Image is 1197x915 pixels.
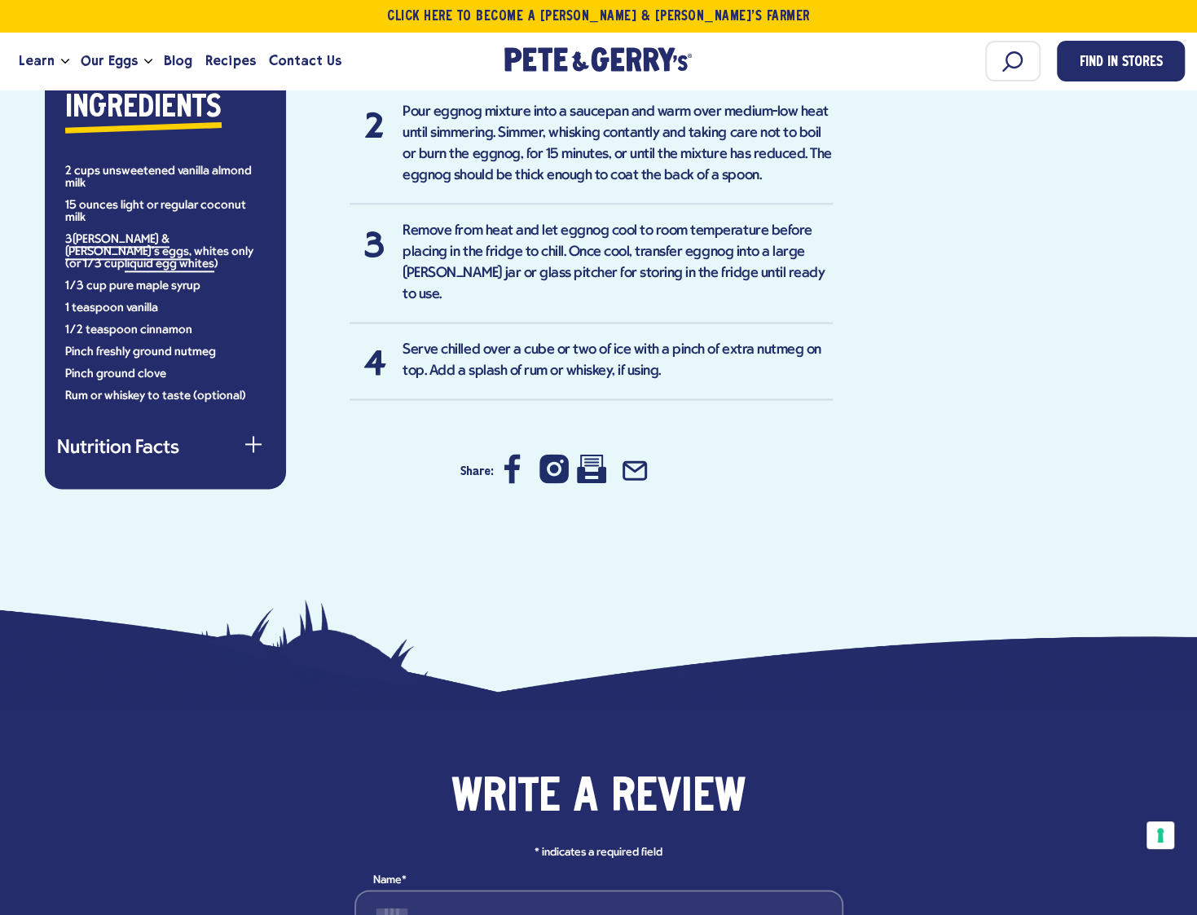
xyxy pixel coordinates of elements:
[12,39,61,83] a: Learn
[157,39,199,83] a: Blog
[144,59,152,64] button: Open the dropdown menu for Our Eggs
[57,439,274,459] button: Nutrition Facts
[65,390,266,403] li: Rum or whiskey to taste (optional)
[985,41,1041,81] input: Search
[65,368,266,381] li: Pinch ground clove
[269,51,341,71] span: Contact Us
[65,94,222,123] strong: Ingredients
[65,165,266,190] li: 2 cups unsweetened vanilla almond milk
[19,51,55,71] span: Learn
[1146,821,1174,849] button: Your consent preferences for tracking technologies
[262,39,348,83] a: Contact Us
[74,39,144,83] a: Our Eggs
[620,473,649,486] a: Share by Email
[81,51,138,71] span: Our Eggs
[350,102,833,205] li: Pour eggnog mixture into a saucepan and warm over medium-low heat until simmering. Simmer, whiski...
[1079,52,1162,74] span: Find in Stores
[205,51,255,71] span: Recipes
[65,346,266,359] li: Pinch freshly ground nutmeg
[65,233,189,260] a: [PERSON_NAME] & [PERSON_NAME]'s eggs
[65,234,266,271] li: 3 , whites only (or 1/3 cup )
[199,39,262,83] a: Recipes
[1057,41,1185,81] a: Find in Stores
[354,843,843,861] p: * indicates a required field
[65,200,266,224] li: 15 ounces light or regular coconut milk
[460,449,494,495] h3: Share:
[436,768,762,827] p: Write a Review
[350,221,833,323] li: Remove from heat and let eggnog cool to room temperature before placing in the fridge to chill. O...
[65,302,266,315] li: 1 teaspoon vanilla
[164,51,192,71] span: Blog
[354,869,843,890] label: Name*
[65,324,266,337] li: 1/2 teaspoon cinnamon
[350,340,833,400] li: Serve chilled over a cube or two of ice with a pinch of extra nutmeg on top. Add a splash of rum ...
[61,59,69,64] button: Open the dropdown menu for Learn
[65,280,266,293] li: 1/3 cup pure maple syrup
[125,257,214,272] a: liquid egg whites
